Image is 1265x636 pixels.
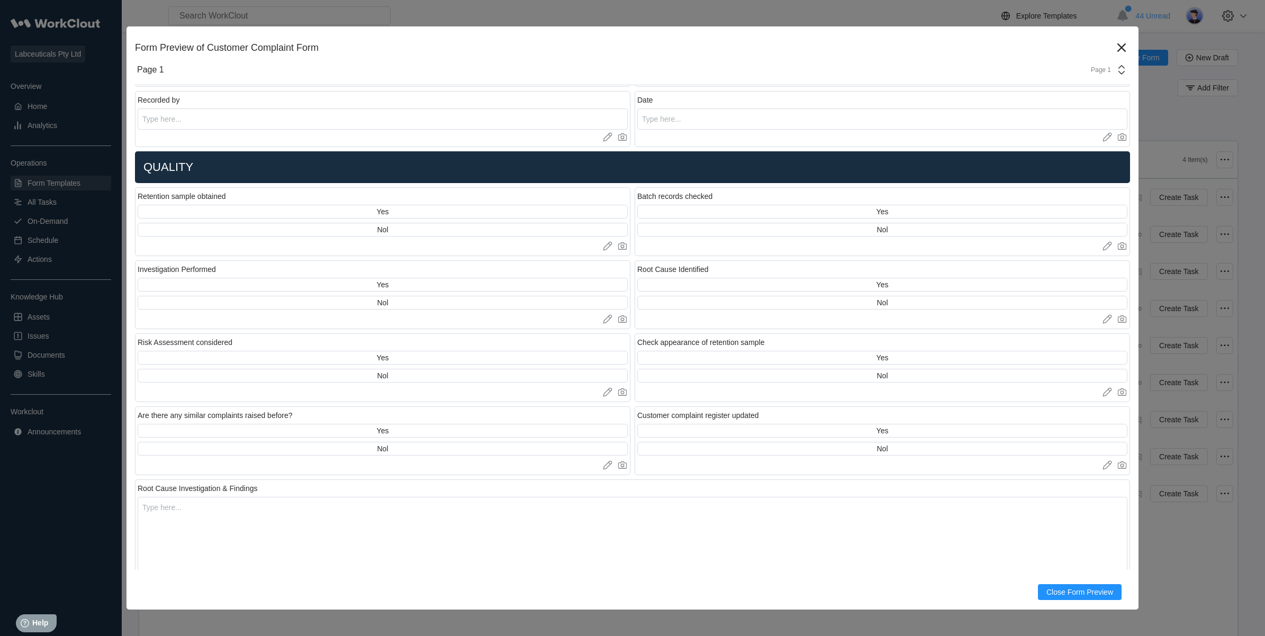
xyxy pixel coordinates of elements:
div: Nol [877,225,888,234]
div: Yes [377,207,389,216]
div: Nol [377,225,388,234]
div: Nol [377,444,388,453]
div: Are there any similar complaints raised before? [138,411,293,420]
div: Investigation Performed [138,265,216,274]
input: Type here... [637,108,1127,130]
div: Yes [377,353,389,362]
div: Form Preview of Customer Complaint Form [135,42,1113,53]
div: Retention sample obtained [138,192,226,201]
div: Nol [377,371,388,380]
div: Yes [877,353,889,362]
div: Customer complaint register updated [637,411,759,420]
input: Type here... [138,108,628,130]
div: Risk Assessment considered [138,338,232,347]
div: Date [637,96,653,104]
div: Recorded by [138,96,179,104]
div: Root Cause Identified [637,265,709,274]
div: Nol [877,298,888,307]
div: Yes [877,280,889,289]
div: Yes [377,426,389,435]
h2: QUALITY [139,160,1126,175]
div: Yes [877,207,889,216]
div: Nol [377,298,388,307]
span: Close Form Preview [1046,588,1113,596]
div: Yes [877,426,889,435]
div: Page 1 [137,65,164,75]
div: Page 1 [1085,66,1111,74]
div: Yes [377,280,389,289]
div: Root Cause Investigation & Findings [138,484,257,493]
div: Check appearance of retention sample [637,338,764,347]
div: Nol [877,371,888,380]
button: Close Form Preview [1038,584,1122,600]
div: Batch records checked [637,192,712,201]
div: Nol [877,444,888,453]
